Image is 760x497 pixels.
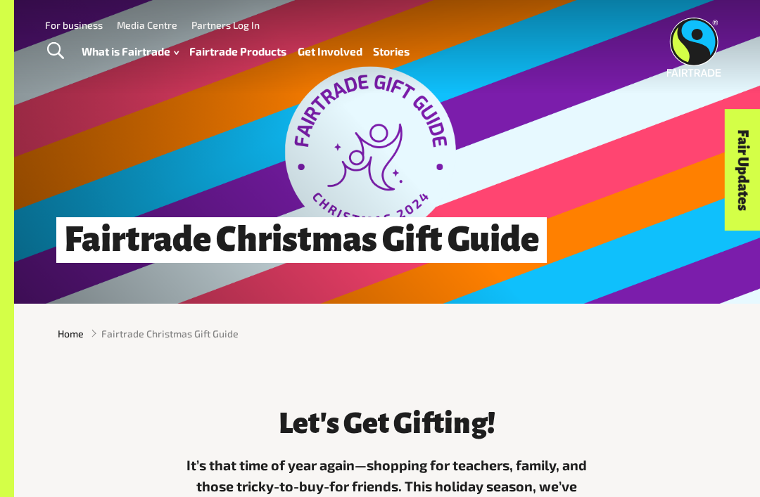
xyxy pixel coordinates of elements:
img: Fairtrade Australia New Zealand logo [666,18,721,77]
a: What is Fairtrade [82,41,179,61]
a: Partners Log In [191,19,260,31]
a: Home [58,326,84,341]
a: Get Involved [298,41,362,61]
h1: Fairtrade Christmas Gift Guide [56,217,547,263]
a: Toggle Search [38,34,72,69]
a: Fairtrade Products [189,41,286,61]
span: Fairtrade Christmas Gift Guide [101,326,239,341]
a: Stories [373,41,410,61]
a: Media Centre [117,19,177,31]
a: For business [45,19,103,31]
h3: Let's Get Gifting! [170,408,604,439]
